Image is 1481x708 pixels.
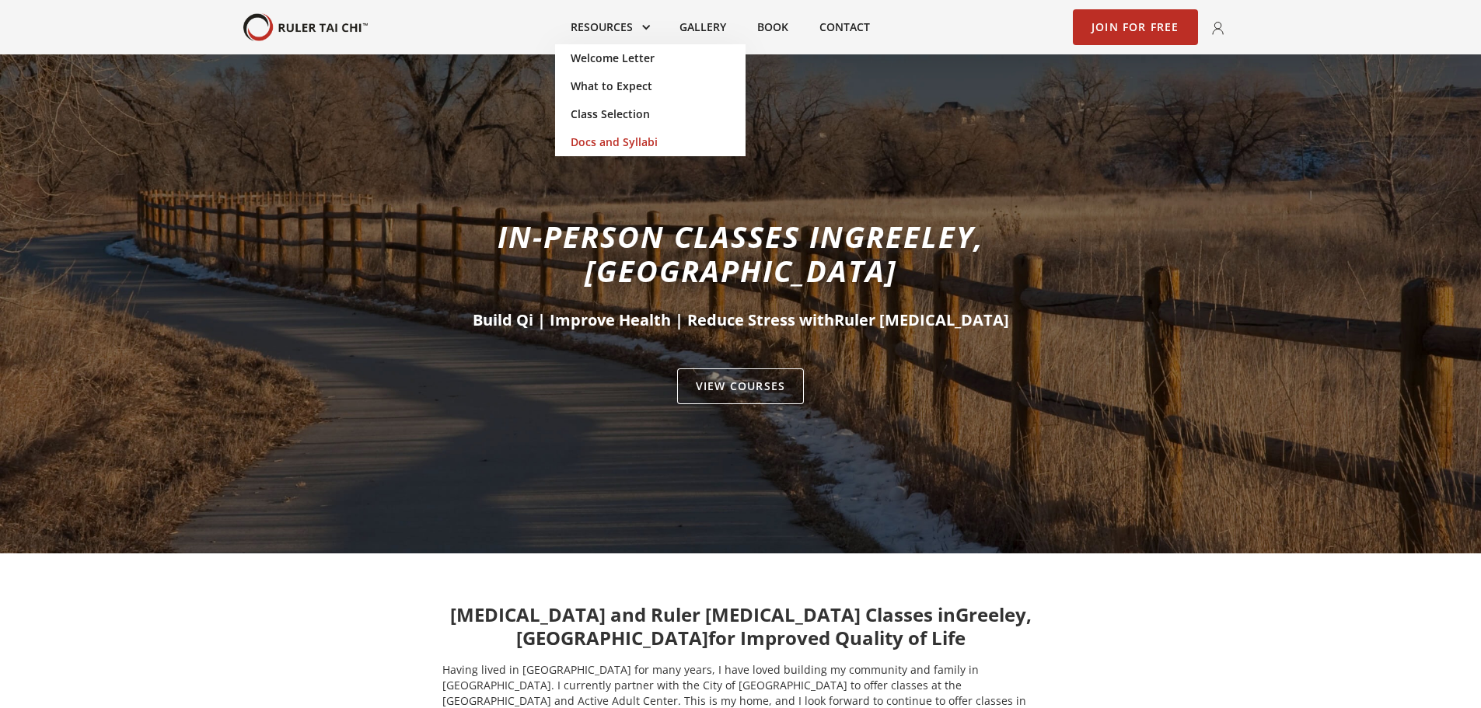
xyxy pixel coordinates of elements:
div: Resources [555,10,664,44]
a: Class Selection [555,100,746,128]
a: VIEW Courses [677,368,804,404]
a: Gallery [664,10,742,44]
a: What to Expect [555,72,746,100]
span: Greeley, [GEOGRAPHIC_DATA] [516,602,1032,650]
nav: Resources [555,44,746,156]
span: Greeley, [GEOGRAPHIC_DATA] [585,216,984,291]
a: home [243,13,368,42]
span: Ruler [MEDICAL_DATA] [834,309,1009,330]
h2: Build Qi | Improve Health | Reduce Stress with [377,309,1105,331]
a: Welcome Letter [555,44,746,72]
h3: [MEDICAL_DATA] and Ruler [MEDICAL_DATA] Classes in for Improved Quality of Life [343,603,1139,650]
a: Join for Free [1073,9,1198,45]
a: Book [742,10,804,44]
a: Contact [804,10,885,44]
a: Docs and Syllabi [555,128,746,156]
img: Your Brand Name [243,13,368,42]
h1: In-person classes in [377,219,1105,288]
